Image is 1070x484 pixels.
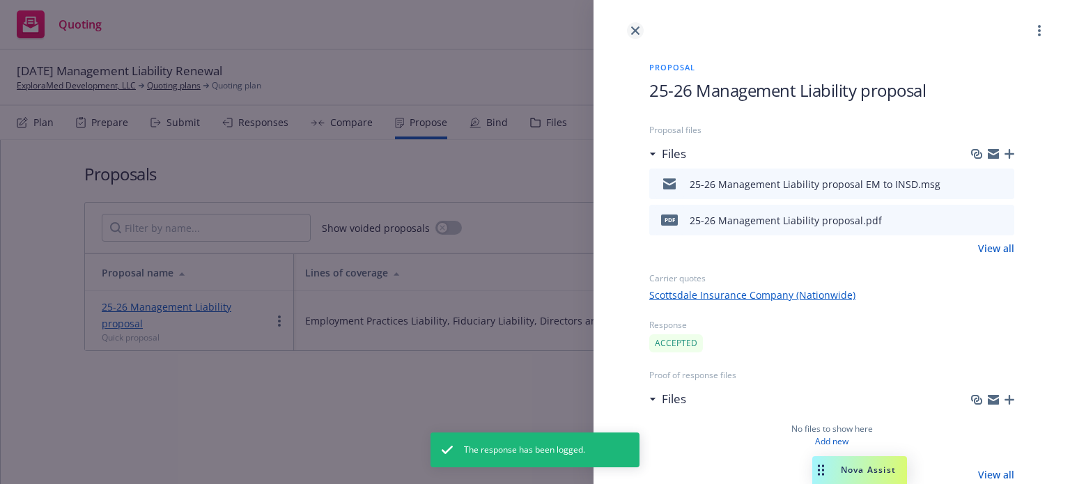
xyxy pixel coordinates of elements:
span: Proposal [649,61,1014,73]
h3: Files [662,390,686,408]
span: Carrier quotes [649,272,1014,285]
span: Nova Assist [841,464,896,476]
span: pdf [661,214,678,225]
div: Files [649,390,686,408]
div: Files [649,145,686,163]
span: ACCEPTED [655,337,697,350]
a: more [1031,22,1048,39]
h3: Files [662,145,686,163]
a: close [627,22,644,39]
a: View all [978,241,1014,256]
h1: 25-26 Management Liability proposal [649,79,1014,102]
div: 25-26 Management Liability proposal EM to INSD.msg [690,177,940,192]
button: download file [974,175,985,192]
a: View all [978,467,1014,482]
button: download file [974,212,985,228]
button: preview file [996,212,1009,228]
button: preview file [996,175,1009,192]
div: 25-26 Management Liability proposal.pdf [690,213,882,228]
span: Proof of response files [649,369,1014,382]
span: Proposal files [649,124,1014,136]
a: Add new [815,435,848,448]
button: Nova Assist [812,456,907,484]
div: Drag to move [812,456,830,484]
span: No files to show here [791,423,873,435]
span: The response has been logged. [464,444,585,456]
a: Scottsdale Insurance Company (Nationwide) [649,288,1014,302]
span: Response [649,319,1014,331]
